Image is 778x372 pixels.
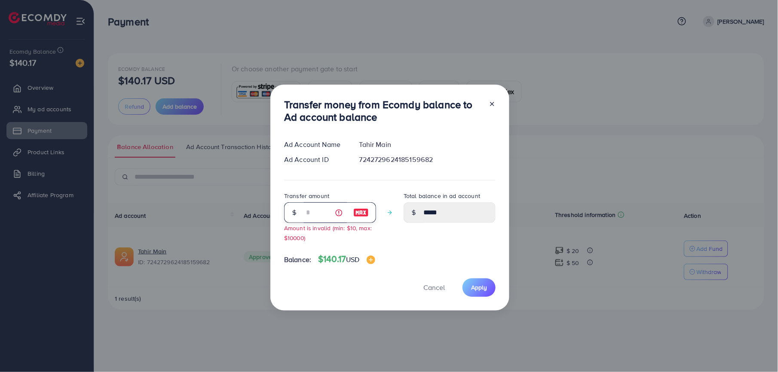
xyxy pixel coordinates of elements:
button: Cancel [413,278,456,297]
span: USD [346,255,359,264]
h3: Transfer money from Ecomdy balance to Ad account balance [284,98,482,123]
label: Total balance in ad account [404,192,480,200]
span: Cancel [423,283,445,292]
div: Ad Account ID [277,155,352,165]
div: 7242729624185159682 [352,155,502,165]
button: Apply [463,278,496,297]
label: Transfer amount [284,192,329,200]
div: Tahir Main [352,140,502,149]
h4: $140.17 [318,254,375,265]
img: image [367,256,375,264]
div: Ad Account Name [277,140,352,149]
small: Amount is invalid (min: $10, max: $10000) [284,224,372,242]
span: Balance: [284,255,311,265]
img: image [353,207,369,218]
span: Apply [471,283,487,292]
